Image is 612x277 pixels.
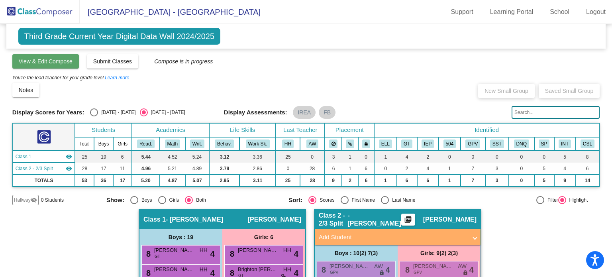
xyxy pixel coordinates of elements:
[210,248,215,260] span: 4
[14,196,31,204] span: Hallway
[288,196,465,204] mat-radio-group: Select an option
[554,175,576,187] td: 9
[325,123,374,137] th: Placement
[276,137,300,151] th: Heather Harvey
[113,175,131,187] td: 17
[105,75,129,81] a: Learn more
[222,229,305,245] div: Girls: 6
[485,151,509,163] td: 0
[137,139,155,148] button: Read.
[300,151,325,163] td: 0
[414,269,422,275] span: GPV
[566,196,588,204] div: Highlight
[417,163,439,175] td: 4
[330,269,338,275] span: GPV
[154,265,194,273] span: [PERSON_NAME]
[374,137,397,151] th: English Language Learner
[246,139,270,148] button: Work Sk.
[439,163,461,175] td: 1
[19,87,33,93] span: Notes
[143,216,166,224] span: Class 1
[554,151,576,163] td: 5
[190,139,204,148] button: Writ.
[106,196,124,204] span: Show:
[12,83,40,97] button: Notes
[374,151,397,163] td: 1
[342,175,358,187] td: 2
[581,139,594,148] button: CSL
[66,165,72,172] mat-icon: visibility
[559,139,571,148] button: INT
[358,137,374,151] th: Keep with teacher
[465,139,480,148] button: GPV
[325,163,341,175] td: 6
[209,175,239,187] td: 2.95
[342,151,358,163] td: 1
[576,163,599,175] td: 6
[509,137,534,151] th: Did not Qualify for RSP
[389,196,415,204] div: Last Name
[98,109,135,116] div: [DATE] - [DATE]
[463,270,468,276] span: lock
[239,163,276,175] td: 2.86
[13,163,75,175] td: Amber Weber - Weber
[417,137,439,151] th: Individualized Education Plan
[87,54,138,69] button: Submit Classes
[422,139,434,148] button: IEP
[238,246,278,254] span: [PERSON_NAME]
[576,175,599,187] td: 14
[379,270,384,276] span: lock
[238,265,278,273] span: Brighton [PERSON_NAME]
[12,75,129,81] i: You're the lead teacher for your grade level.
[543,6,576,18] a: School
[75,175,94,187] td: 53
[534,163,554,175] td: 5
[374,163,397,175] td: 0
[330,262,369,270] span: [PERSON_NAME]
[342,137,358,151] th: Keep with students
[306,139,318,148] button: AW
[132,163,160,175] td: 4.96
[401,214,415,226] button: Print Students Details
[325,137,341,151] th: Keep away students
[439,151,461,163] td: 0
[379,139,392,148] button: ELL
[293,106,316,119] mat-chip: IREA
[397,151,417,163] td: 4
[325,151,341,163] td: 3
[534,137,554,151] th: Speech
[113,151,131,163] td: 6
[94,163,114,175] td: 17
[319,106,335,119] mat-chip: FB
[283,265,291,274] span: HH
[239,151,276,163] td: 3.36
[80,6,261,18] span: [GEOGRAPHIC_DATA] - [GEOGRAPHIC_DATA]
[374,123,599,137] th: Identified
[144,249,151,258] span: 8
[469,264,474,276] span: 4
[461,175,485,187] td: 7
[358,175,374,187] td: 6
[132,175,160,187] td: 5.20
[461,163,485,175] td: 7
[239,175,276,187] td: 3.11
[458,262,467,271] span: AW
[154,246,194,254] span: [PERSON_NAME]
[544,196,558,204] div: Filter
[439,175,461,187] td: 1
[417,175,439,187] td: 6
[160,163,185,175] td: 5.21
[534,175,554,187] td: 5
[484,6,540,18] a: Learning Portal
[16,153,31,160] span: Class 1
[403,216,413,227] mat-icon: picture_as_pdf
[75,137,94,151] th: Total
[138,196,152,204] div: Boys
[512,106,600,119] input: Search...
[349,196,375,204] div: First Name
[13,151,75,163] td: Heather Harvey - Harvey
[283,246,291,255] span: HH
[397,175,417,187] td: 6
[358,163,374,175] td: 6
[209,123,276,137] th: Life Skills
